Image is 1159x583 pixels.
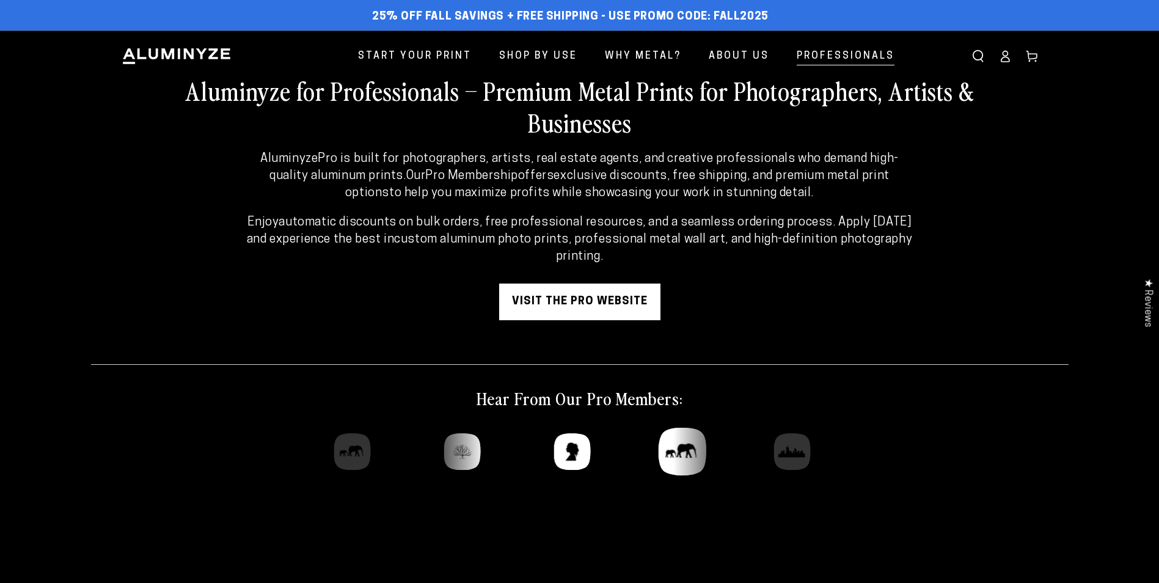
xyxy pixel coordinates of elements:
strong: exclusive discounts, free shipping, and premium metal print options [345,170,890,199]
p: Enjoy . Apply [DATE] and experience the best in [242,214,917,265]
summary: Search our site [965,43,992,70]
a: Shop By Use [490,40,587,73]
a: Professionals [788,40,904,73]
strong: custom aluminum photo prints, professional metal wall art, and high-definition photography printing. [394,233,912,263]
strong: Pro Membership [425,170,517,182]
a: Start Your Print [349,40,481,73]
a: visit the pro website [499,284,660,320]
div: Click to open Judge.me floating reviews tab [1136,269,1159,337]
img: Aluminyze [122,47,232,65]
p: Our offers to help you maximize profits while showcasing your work in stunning detail. [242,150,917,202]
span: About Us [709,48,769,65]
a: About Us [700,40,778,73]
h2: Aluminyze for Professionals – Premium Metal Prints for Photographers, Artists & Businesses [183,75,977,138]
strong: AluminyzePro is built for photographers, artists, real estate agents, and creative professionals ... [260,153,899,182]
span: Why Metal? [605,48,681,65]
strong: automatic discounts on bulk orders, free professional resources, and a seamless ordering process [279,216,833,229]
span: 25% off FALL Savings + Free Shipping - Use Promo Code: FALL2025 [372,10,769,24]
span: Professionals [797,48,894,65]
h2: Hear From Our Pro Members: [477,387,682,409]
a: Why Metal? [596,40,690,73]
span: Start Your Print [358,48,472,65]
span: Shop By Use [499,48,577,65]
